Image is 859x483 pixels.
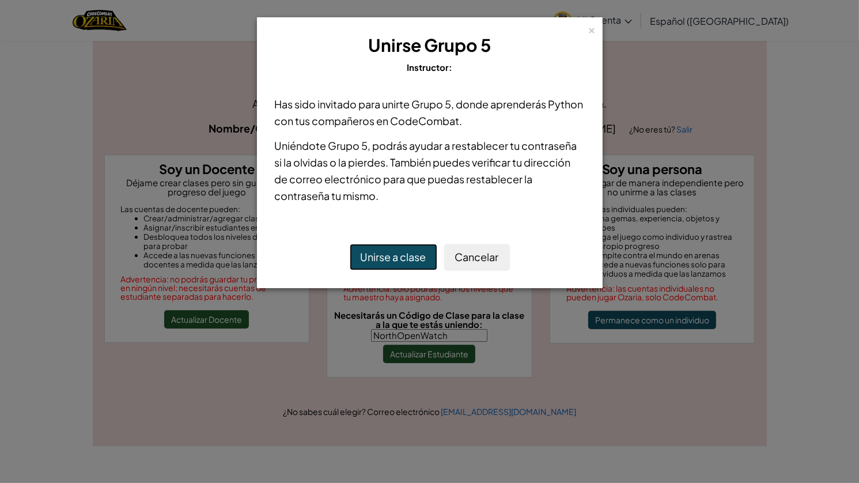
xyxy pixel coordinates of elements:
[368,34,421,56] span: Unirse
[548,97,584,111] span: Python
[350,244,437,270] button: Unirse a clase
[275,139,328,152] span: Uniéndote
[328,139,368,152] span: Grupo 5
[412,97,452,111] span: Grupo 5
[444,244,510,270] button: Cancelar
[407,62,452,73] span: Instructor:
[275,114,463,127] span: con tus compañeros en CodeCombat.
[275,97,412,111] span: Has sido invitado para unirte
[275,139,577,202] span: podrás ayudar a restablecer tu contraseña si la olvidas o la pierdes. También puedes verificar tu...
[368,139,373,152] span: ,
[452,97,548,111] span: , donde aprenderás
[588,22,596,35] div: ×
[424,34,491,56] span: Grupo 5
